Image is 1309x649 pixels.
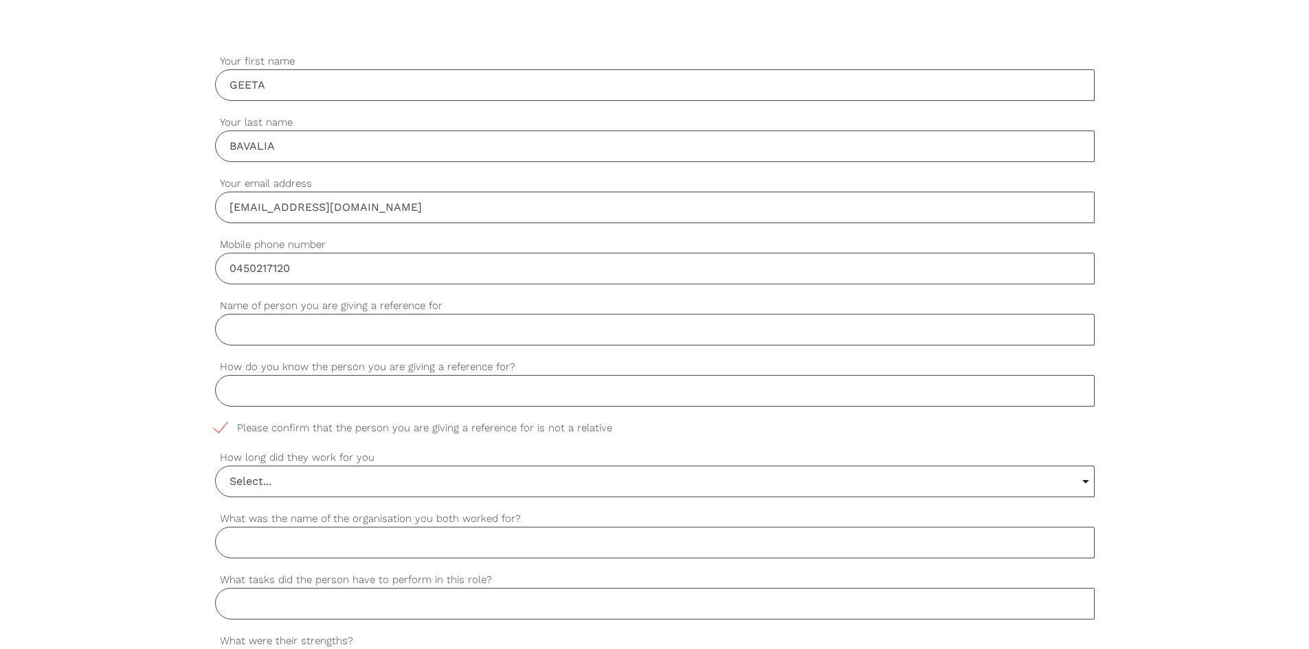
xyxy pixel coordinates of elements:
label: Mobile phone number [215,237,1095,253]
label: Your first name [215,54,1095,69]
label: Name of person you are giving a reference for [215,298,1095,314]
span: Please confirm that the person you are giving a reference for is not a relative [215,420,638,436]
label: Your email address [215,176,1095,192]
label: How do you know the person you are giving a reference for? [215,359,1095,375]
label: How long did they work for you [215,450,1095,466]
label: What tasks did the person have to perform in this role? [215,572,1095,588]
label: What were their strengths? [215,633,1095,649]
label: Your last name [215,115,1095,130]
label: What was the name of the organisation you both worked for? [215,511,1095,527]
